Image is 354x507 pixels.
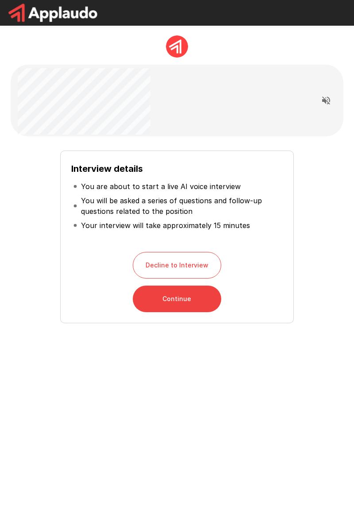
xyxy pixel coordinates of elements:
[166,35,188,58] img: applaudo_avatar.png
[81,195,281,217] p: You will be asked a series of questions and follow-up questions related to the position
[81,181,241,192] p: You are about to start a live AI voice interview
[71,163,143,174] b: Interview details
[133,286,221,312] button: Continue
[133,252,221,279] button: Decline to Interview
[317,92,335,109] button: Read questions aloud
[81,220,250,231] p: Your interview will take approximately 15 minutes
